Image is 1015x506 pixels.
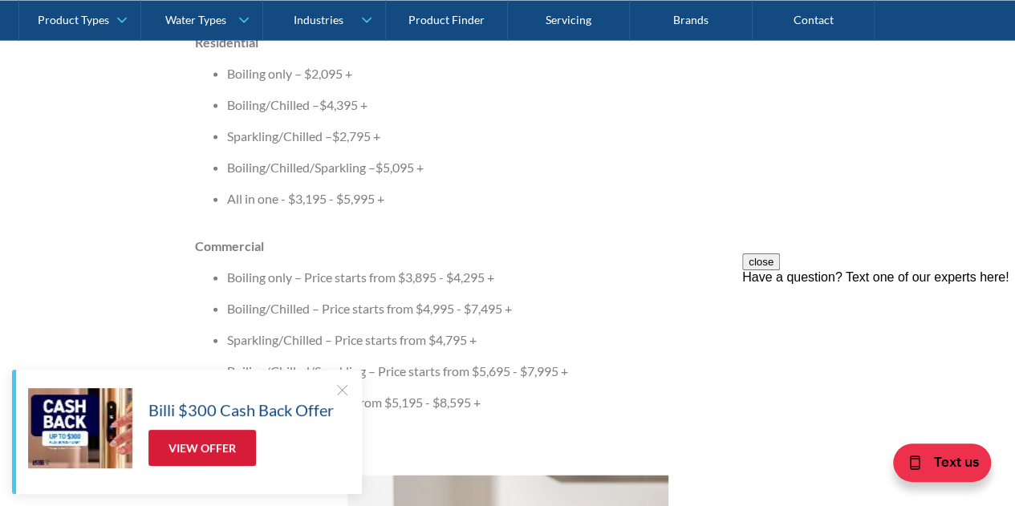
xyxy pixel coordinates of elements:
li: All in one - $3,195 - $5,995 + [227,189,821,208]
div: Industries [293,13,343,26]
div: Water Types [165,13,226,26]
li: Boiling only – $2,095 + [227,64,821,83]
strong: Residential [195,34,258,50]
li: All in one – Price starts from $5,195 - $8,595 + [227,393,821,412]
strong: Commercial [195,238,264,253]
img: Billi $300 Cash Back Offer [28,388,132,468]
a: View Offer [148,430,256,466]
li: Boiling/Chilled/Sparkling –$5,095 + [227,158,821,177]
div: Product Types [38,13,109,26]
h5: Billi $300 Cash Back Offer [148,398,334,422]
li: Sparkling/Chilled – Price starts from $4,795 + [227,330,821,350]
li: Boiling/Chilled –$4,395 + [227,95,821,115]
li: Boiling/Chilled/Sparkling – Price starts from $5,695 - $7,995 + [227,362,821,381]
li: Sparkling/Chilled –$2,795 + [227,127,821,146]
iframe: podium webchat widget bubble [855,426,1015,506]
li: Boiling/Chilled – Price starts from $4,995 - $7,495 + [227,299,821,318]
iframe: podium webchat widget prompt [742,253,1015,446]
li: Boiling only – Price starts from $3,895 - $4,295 + [227,268,821,287]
